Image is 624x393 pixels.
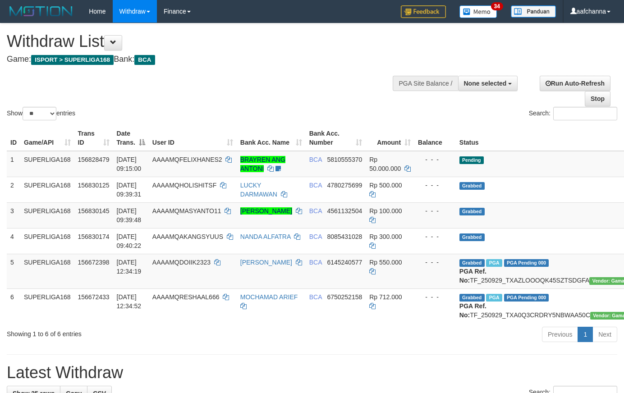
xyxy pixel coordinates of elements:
[78,293,110,301] span: 156672433
[78,207,110,215] span: 156830145
[486,294,502,302] span: Marked by aafsoycanthlai
[418,181,452,190] div: - - -
[240,207,292,215] a: [PERSON_NAME]
[418,232,452,241] div: - - -
[7,228,20,254] td: 4
[117,207,142,224] span: [DATE] 09:39:48
[7,55,407,64] h4: Game: Bank:
[401,5,446,18] img: Feedback.jpg
[20,228,74,254] td: SUPERLIGA168
[7,326,253,338] div: Showing 1 to 6 of 6 entries
[117,182,142,198] span: [DATE] 09:39:31
[418,258,452,267] div: - - -
[309,207,322,215] span: BCA
[78,156,110,163] span: 156828479
[459,233,485,241] span: Grabbed
[152,293,220,301] span: AAAAMQRESHAAL666
[418,206,452,215] div: - - -
[240,259,292,266] a: [PERSON_NAME]
[237,125,306,151] th: Bank Acc. Name: activate to sort column ascending
[459,208,485,215] span: Grabbed
[7,288,20,323] td: 6
[309,233,322,240] span: BCA
[459,294,485,302] span: Grabbed
[327,207,362,215] span: Copy 4561132504 to clipboard
[504,294,549,302] span: PGA Pending
[459,5,497,18] img: Button%20Memo.svg
[117,233,142,249] span: [DATE] 09:40:22
[152,259,211,266] span: AAAAMQDOIIK2323
[459,182,485,190] span: Grabbed
[113,125,149,151] th: Date Trans.: activate to sort column descending
[418,292,452,302] div: - - -
[459,302,486,319] b: PGA Ref. No:
[7,151,20,177] td: 1
[7,177,20,202] td: 2
[553,107,617,120] input: Search:
[20,151,74,177] td: SUPERLIGA168
[327,233,362,240] span: Copy 8085431028 to clipboard
[369,259,402,266] span: Rp 550.000
[149,125,237,151] th: User ID: activate to sort column ascending
[369,293,402,301] span: Rp 712.000
[542,327,578,342] a: Previous
[7,107,75,120] label: Show entries
[369,233,402,240] span: Rp 300.000
[7,202,20,228] td: 3
[491,2,503,10] span: 34
[511,5,556,18] img: panduan.png
[240,233,291,240] a: NANDA ALFATRA
[369,207,402,215] span: Rp 100.000
[309,156,322,163] span: BCA
[418,155,452,164] div: - - -
[306,125,366,151] th: Bank Acc. Number: activate to sort column ascending
[309,293,322,301] span: BCA
[20,254,74,288] td: SUPERLIGA168
[486,259,502,267] span: Marked by aafsoycanthlai
[327,293,362,301] span: Copy 6750252158 to clipboard
[152,207,221,215] span: AAAAMQMASYANTO11
[31,55,114,65] span: ISPORT > SUPERLIGA168
[592,327,617,342] a: Next
[309,259,322,266] span: BCA
[20,125,74,151] th: Game/API: activate to sort column ascending
[414,125,456,151] th: Balance
[529,107,617,120] label: Search:
[7,254,20,288] td: 5
[78,259,110,266] span: 156672398
[309,182,322,189] span: BCA
[459,156,484,164] span: Pending
[540,76,610,91] a: Run Auto-Refresh
[393,76,458,91] div: PGA Site Balance /
[152,233,223,240] span: AAAAMQAKANGSYUUS
[366,125,414,151] th: Amount: activate to sort column ascending
[20,288,74,323] td: SUPERLIGA168
[327,259,362,266] span: Copy 6145240577 to clipboard
[117,293,142,310] span: [DATE] 12:34:52
[459,268,486,284] b: PGA Ref. No:
[369,182,402,189] span: Rp 500.000
[458,76,518,91] button: None selected
[7,32,407,50] h1: Withdraw List
[78,233,110,240] span: 156830174
[327,182,362,189] span: Copy 4780275699 to clipboard
[464,80,507,87] span: None selected
[152,182,216,189] span: AAAAMQHOLISHITSF
[20,177,74,202] td: SUPERLIGA168
[117,156,142,172] span: [DATE] 09:15:00
[78,182,110,189] span: 156830125
[152,156,222,163] span: AAAAMQFELIXHANES2
[240,182,277,198] a: LUCKY DARMAWAN
[74,125,113,151] th: Trans ID: activate to sort column ascending
[459,259,485,267] span: Grabbed
[23,107,56,120] select: Showentries
[7,125,20,151] th: ID
[504,259,549,267] span: PGA Pending
[578,327,593,342] a: 1
[117,259,142,275] span: [DATE] 12:34:19
[240,293,298,301] a: MOCHAMAD ARIEF
[585,91,610,106] a: Stop
[134,55,155,65] span: BCA
[7,364,617,382] h1: Latest Withdraw
[327,156,362,163] span: Copy 5810555370 to clipboard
